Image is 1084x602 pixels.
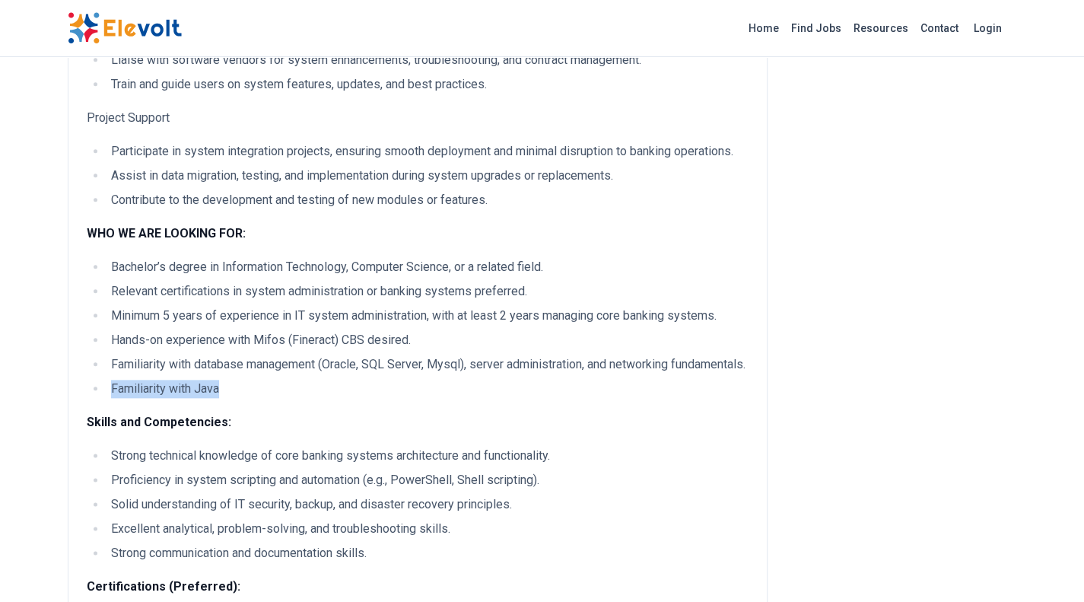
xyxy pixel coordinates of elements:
li: Participate in system integration projects, ensuring smooth deployment and minimal disruption to ... [106,142,749,161]
p: Project Support [87,109,749,127]
li: Excellent analytical, problem-solving, and troubleshooting skills. [106,520,749,538]
li: Train and guide users on system features, updates, and best practices. [106,75,749,94]
a: Find Jobs [785,16,847,40]
li: Familiarity with database management (Oracle, SQL Server, Mysql), server administration, and netw... [106,355,749,374]
li: Minimum 5 years of experience in IT system administration, with at least 2 years managing core ba... [106,307,749,325]
li: Contribute to the development and testing of new modules or features. [106,191,749,209]
li: Solid understanding of IT security, backup, and disaster recovery principles. [106,495,749,514]
li: Strong communication and documentation skills. [106,544,749,562]
li: Relevant certifications in system administration or banking systems preferred. [106,282,749,301]
iframe: Advertisement [792,139,1017,595]
li: Bachelor’s degree in Information Technology, Computer Science, or a related field. [106,258,749,276]
li: Familiarity with Java [106,380,749,398]
li: Liaise with software vendors for system enhancements, troubleshooting, and contract management. [106,51,749,69]
li: Proficiency in system scripting and automation (e.g., PowerShell, Shell scripting). [106,471,749,489]
strong: Skills and Competencies: [87,415,231,429]
img: Elevolt [68,12,182,44]
strong: WHO WE ARE LOOKING FOR: [87,226,246,240]
a: Contact [914,16,965,40]
a: Resources [847,16,914,40]
strong: Certifications (Preferred): [87,579,240,594]
a: Login [965,13,1011,43]
li: Hands-on experience with Mifos (Fineract) CBS desired. [106,331,749,349]
a: Home [742,16,785,40]
li: Assist in data migration, testing, and implementation during system upgrades or replacements. [106,167,749,185]
iframe: Chat Widget [1008,529,1084,602]
li: Strong technical knowledge of core banking systems architecture and functionality. [106,447,749,465]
